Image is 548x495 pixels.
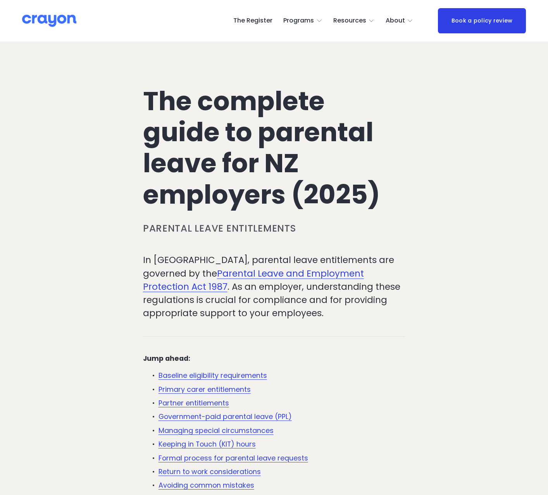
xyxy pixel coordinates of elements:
a: Avoiding common mistakes [159,480,254,490]
a: Keeping in Touch (KIT) hours [159,439,256,449]
a: Parental leave entitlements [143,222,296,235]
h1: The complete guide to parental leave for NZ employers (2025) [143,86,405,210]
a: Parental Leave and Employment Protection Act 1987 [143,267,364,293]
strong: Jump ahead: [143,353,190,363]
span: Resources [333,15,366,26]
span: Programs [283,15,314,26]
a: Government-paid parental leave (PPL) [159,412,292,421]
img: Crayon [22,14,76,28]
a: Primary carer entitlements [159,384,251,394]
p: In [GEOGRAPHIC_DATA], parental leave entitlements are governed by the . As an employer, understan... [143,253,405,320]
a: Book a policy review [438,8,526,33]
a: Managing special circumstances [159,426,274,435]
a: The Register [233,15,272,27]
a: folder dropdown [283,15,322,27]
a: Baseline eligibility requirements [159,370,267,380]
a: folder dropdown [333,15,375,27]
span: About [386,15,405,26]
a: Partner entitlements [159,398,229,408]
a: Formal process for parental leave requests [159,453,308,463]
a: folder dropdown [386,15,414,27]
a: Return to work considerations [159,467,261,476]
